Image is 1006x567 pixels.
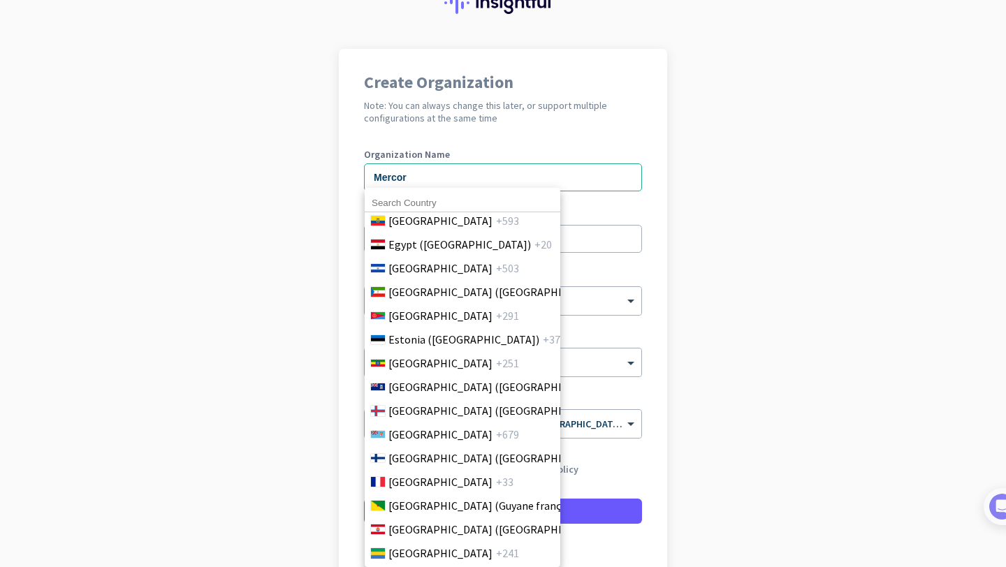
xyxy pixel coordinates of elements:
[388,402,606,419] span: [GEOGRAPHIC_DATA] ([GEOGRAPHIC_DATA])
[388,378,606,395] span: [GEOGRAPHIC_DATA] ([GEOGRAPHIC_DATA])
[388,260,493,277] span: [GEOGRAPHIC_DATA]
[388,212,493,229] span: [GEOGRAPHIC_DATA]
[388,497,584,514] span: [GEOGRAPHIC_DATA] (Guyane française)
[388,521,606,538] span: [GEOGRAPHIC_DATA] ([GEOGRAPHIC_DATA])
[388,450,606,466] span: [GEOGRAPHIC_DATA] ([GEOGRAPHIC_DATA])
[388,331,539,348] span: Estonia ([GEOGRAPHIC_DATA])
[496,426,519,443] span: +679
[388,283,606,300] span: [GEOGRAPHIC_DATA] ([GEOGRAPHIC_DATA])
[534,236,552,253] span: +20
[496,307,519,324] span: +291
[496,212,519,229] span: +593
[388,473,493,490] span: [GEOGRAPHIC_DATA]
[496,545,519,561] span: +241
[388,236,531,253] span: Egypt (‫[GEOGRAPHIC_DATA]‬‎)
[388,545,493,561] span: [GEOGRAPHIC_DATA]
[365,194,560,212] input: Search Country
[543,331,566,348] span: +372
[388,355,493,371] span: [GEOGRAPHIC_DATA]
[388,426,493,443] span: [GEOGRAPHIC_DATA]
[388,307,493,324] span: [GEOGRAPHIC_DATA]
[496,473,513,490] span: +33
[496,260,519,277] span: +503
[496,355,519,371] span: +251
